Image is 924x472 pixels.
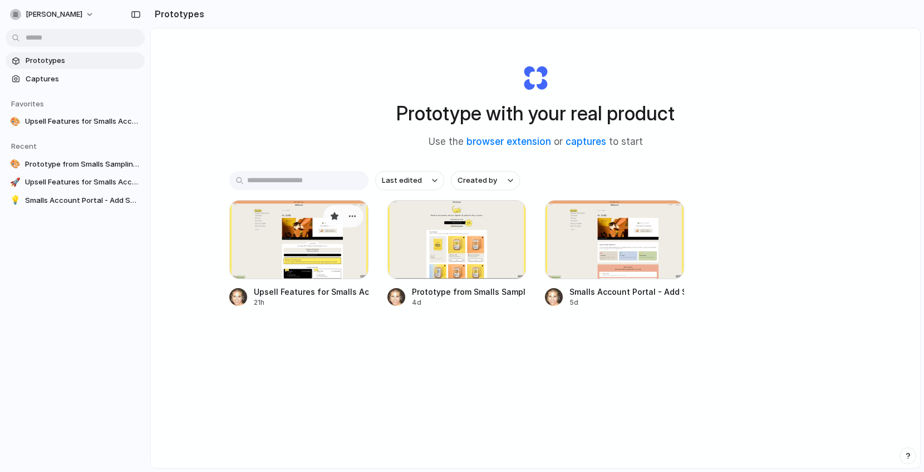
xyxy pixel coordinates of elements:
div: 💡 [10,195,21,206]
div: 🚀 [10,177,21,188]
span: Prototypes [26,55,140,66]
a: 🎨Upsell Features for Smalls Account Portal [6,113,145,130]
button: Last edited [375,171,444,190]
button: Created by [451,171,520,190]
a: Captures [6,71,145,87]
button: [PERSON_NAME] [6,6,100,23]
a: browser extension [466,136,551,147]
span: Captures [26,74,140,85]
span: [PERSON_NAME] [26,9,82,20]
div: 21h [254,298,368,308]
a: Smalls Account Portal - Add Sections Below "See What's Inside"Smalls Account Portal - Add Section... [545,200,684,308]
span: Last edited [382,175,422,186]
a: 🎨Prototype from Smalls Sampling Guide [6,156,145,173]
span: Smalls Account Portal - Add Sections Below "See What's Inside" [25,195,140,206]
div: 4d [412,298,527,308]
a: 💡Smalls Account Portal - Add Sections Below "See What's Inside" [6,192,145,209]
a: Upsell Features for Smalls Account PortalUpsell Features for Smalls Account Portal21h [229,200,368,308]
span: Use the or to start [429,135,643,149]
a: captures [566,136,606,147]
div: Prototype from Smalls Sampling Guide [412,286,527,298]
a: Prototype from Smalls Sampling GuidePrototype from Smalls Sampling Guide4d [387,200,527,308]
span: Upsell Features for Smalls Account Portal [25,116,140,127]
h2: Prototypes [150,7,204,21]
span: Recent [11,142,37,150]
div: Upsell Features for Smalls Account Portal [254,286,368,298]
div: 5d [569,298,684,308]
a: 🚀Upsell Features for Smalls Account Portal [6,174,145,191]
h1: Prototype with your real product [396,99,675,128]
div: Smalls Account Portal - Add Sections Below "See What's Inside" [569,286,684,298]
span: Prototype from Smalls Sampling Guide [25,159,140,170]
a: Prototypes [6,52,145,69]
div: 🎨 [10,159,21,170]
span: Favorites [11,99,44,108]
span: Created by [458,175,497,186]
div: 🎨 [10,116,21,127]
span: Upsell Features for Smalls Account Portal [25,177,140,188]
